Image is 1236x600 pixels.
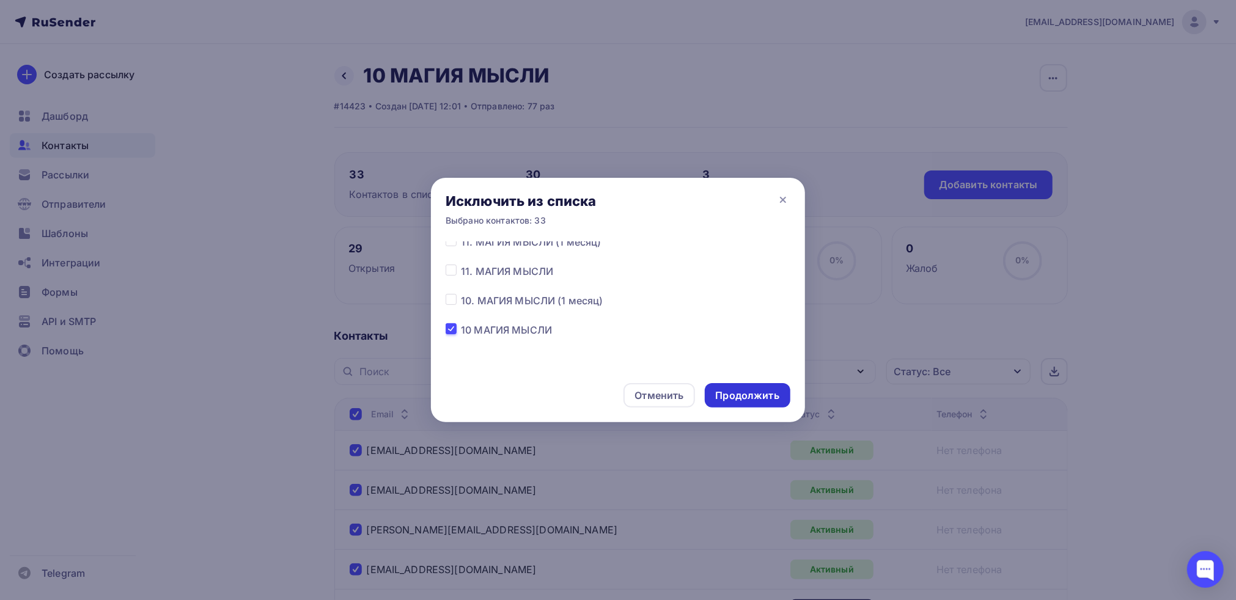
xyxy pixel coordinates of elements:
span: 11. МАГИЯ МЫСЛИ (1 месяц) [461,235,601,249]
span: 10. МАГИЯ МЫСЛИ (1 месяц) [461,293,603,308]
div: Исключить из списка [446,192,597,210]
span: 10 МАГИЯ МЫСЛИ [461,323,552,337]
span: 11. МАГИЯ МЫСЛИ [461,264,553,279]
div: Продолжить [716,389,779,403]
div: Отменить [635,388,683,403]
div: Выбрано контактов: 33 [446,214,597,227]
